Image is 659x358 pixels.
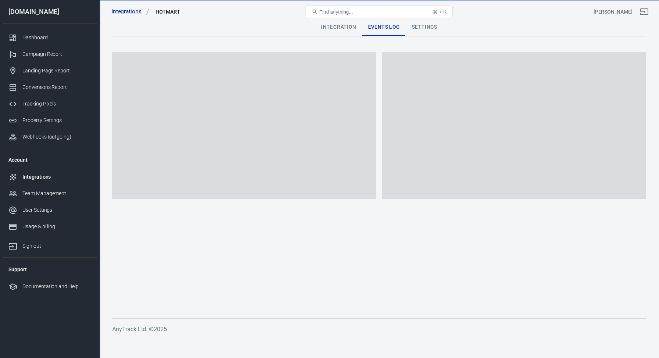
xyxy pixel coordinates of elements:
[362,18,406,36] div: Events Log
[3,151,97,169] li: Account
[3,169,97,185] a: Integrations
[3,96,97,112] a: Tracking Pixels
[594,8,633,16] div: Account id: j4UnkfMf
[3,8,97,15] div: [DOMAIN_NAME]
[3,261,97,278] li: Support
[22,83,91,91] div: Conversions Report
[3,202,97,218] a: User Settings
[3,129,97,145] a: Webhooks (outgoing)
[3,79,97,96] a: Conversions Report
[22,190,91,197] div: Team Management
[3,62,97,79] a: Landing Page Report
[319,9,353,15] span: Find anything...
[22,133,91,141] div: Webhooks (outgoing)
[22,173,91,181] div: Integrations
[22,67,91,75] div: Landing Page Report
[635,3,653,21] a: Sign out
[22,223,91,230] div: Usage & billing
[315,18,362,36] div: Integration
[433,9,446,15] div: ⌘ + K
[22,283,91,290] div: Documentation and Help
[406,18,443,36] div: Settings
[22,242,91,250] div: Sign out
[3,218,97,235] a: Usage & billing
[306,6,453,18] button: Find anything...⌘ + K
[156,8,181,15] div: HOTMART
[22,117,91,124] div: Property Settings
[3,235,97,254] a: Sign out
[22,206,91,214] div: User Settings
[22,100,91,108] div: Tracking Pixels
[22,50,91,58] div: Campaign Report
[111,8,150,15] a: Integrations
[3,112,97,129] a: Property Settings
[22,34,91,42] div: Dashboard
[112,325,646,334] h6: AnyTrack Ltd. © 2025
[3,46,97,62] a: Campaign Report
[3,29,97,46] a: Dashboard
[3,185,97,202] a: Team Management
